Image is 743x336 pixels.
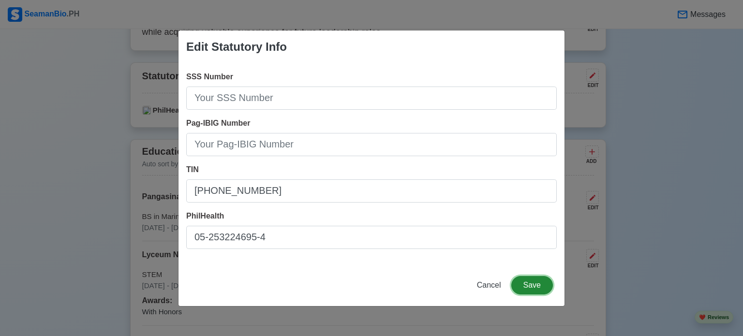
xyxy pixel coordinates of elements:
[186,38,287,56] div: Edit Statutory Info
[477,281,501,289] span: Cancel
[186,119,250,127] span: Pag-IBIG Number
[471,276,507,294] button: Cancel
[186,165,199,174] span: TIN
[186,73,233,81] span: SSS Number
[186,133,557,156] input: Your Pag-IBIG Number
[186,87,557,110] input: Your SSS Number
[186,226,557,249] input: Your PhilHealth Number
[186,212,224,220] span: PhilHealth
[511,276,553,294] button: Save
[186,179,557,203] input: Your TIN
